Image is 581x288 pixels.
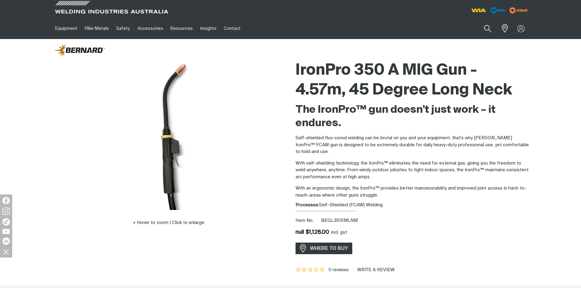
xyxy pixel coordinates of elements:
span: null [296,229,306,235]
button: Hover to zoom | Click to enlarge [129,219,208,226]
a: WRITE A REVIEW [352,267,395,273]
a: Insights [196,18,220,39]
span: WHERE TO BUY [306,244,352,253]
a: Safety [113,18,134,39]
img: Facebook [2,197,10,204]
img: hide socials [1,247,11,257]
div: priceLbl [296,228,329,236]
sup: 00 [322,229,329,235]
img: LinkedIn [2,237,10,245]
p: With an ergonomic design, the IronPro™ provides better manoeuvrability and improved joint access ... [296,185,530,199]
div: incl. gst [331,229,347,236]
p: Self-shielded flux-cored welding can be brutal on you and your equipment, that’s why [PERSON_NAME... [296,135,530,155]
input: Search product name or item no. [469,21,498,36]
p: With self-shielding technology, the IronPro™ eliminates the need for external gas, giving you the... [296,160,530,181]
img: YouTube [2,229,10,234]
img: TikTok [2,218,10,226]
a: Accessories [134,18,167,39]
img: IronPro 350 A MIG Gun - 4.57m, 45 Degree Long Neck [92,58,245,210]
nav: Main [52,18,410,39]
a: Filler Metals [81,18,113,39]
h1: IronPro 350 A MIG Gun - 4.57m, 45 Degree Long Neck [296,61,530,100]
img: Instagram [2,208,10,215]
h2: The IronPro™ gun doesn't just work – it endures. [296,103,530,130]
span: 0 reviews [328,268,349,272]
img: miller [507,6,530,15]
a: WHERE TO BUY [296,243,353,254]
div: Self-Shielded (FCAW) Welding [296,202,530,209]
span: $1,128. [306,229,329,235]
a: Resources [167,18,196,39]
strong: Processes: [296,203,319,207]
span: Rating: {0} [296,268,325,272]
span: Item No. [296,217,320,224]
a: Equipment [52,18,81,39]
span: BEGL3515MLNM [321,218,358,223]
a: Contact [220,18,244,39]
button: Search products [477,21,498,36]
